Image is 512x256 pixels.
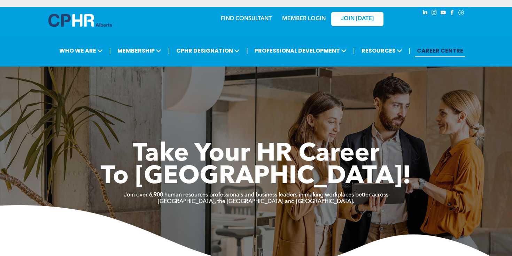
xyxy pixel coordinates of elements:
[57,44,105,57] span: WHO WE ARE
[457,9,465,18] a: Social network
[409,44,411,58] li: |
[158,199,354,204] strong: [GEOGRAPHIC_DATA], the [GEOGRAPHIC_DATA] and [GEOGRAPHIC_DATA].
[253,44,349,57] span: PROFESSIONAL DEVELOPMENT
[221,16,272,22] a: FIND CONSULTANT
[430,9,438,18] a: instagram
[331,12,383,26] a: JOIN [DATE]
[341,16,374,22] span: JOIN [DATE]
[48,14,112,27] img: A blue and white logo for cp alberta
[133,142,380,167] span: Take Your HR Career
[101,164,411,189] span: To [GEOGRAPHIC_DATA]!
[124,192,388,198] strong: Join over 6,900 human resources professionals and business leaders in making workplaces better ac...
[246,44,248,58] li: |
[353,44,355,58] li: |
[109,44,111,58] li: |
[448,9,456,18] a: facebook
[115,44,163,57] span: MEMBERSHIP
[282,16,326,22] a: MEMBER LOGIN
[439,9,447,18] a: youtube
[168,44,170,58] li: |
[421,9,429,18] a: linkedin
[174,44,242,57] span: CPHR DESIGNATION
[415,44,465,57] a: CAREER CENTRE
[359,44,404,57] span: RESOURCES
